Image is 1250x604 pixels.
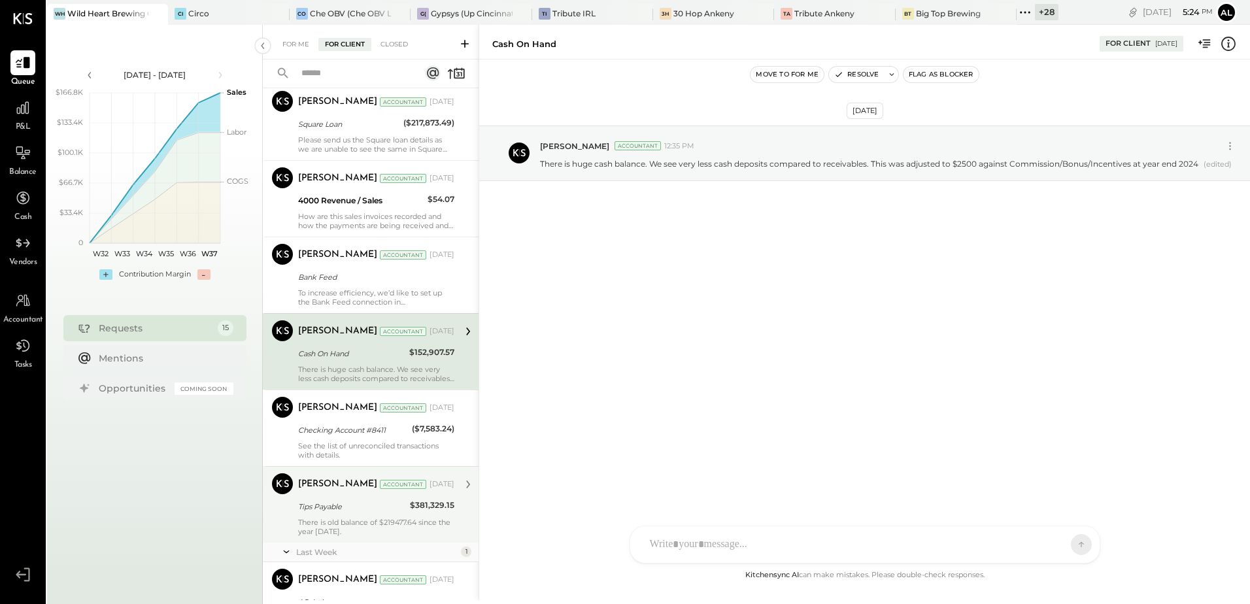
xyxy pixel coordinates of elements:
[380,250,426,260] div: Accountant
[1,95,45,133] a: P&L
[197,269,211,280] div: -
[298,271,450,284] div: Bank Feed
[1155,39,1177,48] div: [DATE]
[188,8,209,19] div: Circo
[380,575,426,584] div: Accountant
[615,141,661,150] div: Accountant
[99,69,211,80] div: [DATE] - [DATE]
[298,365,454,383] div: There is huge cash balance. We see very less cash deposits compared to receivables. This was adju...
[3,314,43,326] span: Accountant
[114,249,130,258] text: W33
[175,8,186,20] div: Ci
[298,212,454,230] div: How are this sales invoices recorded and how the payments are being received and settled?
[57,118,83,127] text: $133.4K
[59,208,83,217] text: $33.4K
[218,320,233,336] div: 15
[673,8,734,19] div: 30 Hop Ankeny
[67,8,148,19] div: Wild Heart Brewing Company
[829,67,884,82] button: Resolve
[1,186,45,224] a: Cash
[781,8,792,20] div: TA
[1216,2,1237,23] button: Al
[119,269,191,280] div: Contribution Margin
[99,322,211,335] div: Requests
[179,249,195,258] text: W36
[430,173,454,184] div: [DATE]
[78,238,83,247] text: 0
[99,269,112,280] div: +
[1126,5,1140,19] div: copy link
[380,403,426,412] div: Accountant
[201,249,217,258] text: W37
[751,67,824,82] button: Move to for me
[298,478,377,491] div: [PERSON_NAME]
[298,288,454,307] div: To increase efficiency, we’d like to set up the Bank Feed connection in [GEOGRAPHIC_DATA]. Please...
[412,422,454,435] div: ($7,583.24)
[1204,159,1232,170] span: (edited)
[660,8,671,20] div: 3H
[298,135,454,154] div: Please send us the Square loan details as we are unable to see the same in Square login. We don't...
[430,97,454,107] div: [DATE]
[417,8,429,20] div: G(
[1,231,45,269] a: Vendors
[1,333,45,371] a: Tasks
[298,518,454,536] div: There is old balance of $219477.64 since the year [DATE].
[1035,4,1058,20] div: + 28
[54,8,65,20] div: WH
[430,479,454,490] div: [DATE]
[428,193,454,206] div: $54.07
[430,326,454,337] div: [DATE]
[14,212,31,224] span: Cash
[318,38,371,51] div: For Client
[14,360,32,371] span: Tasks
[9,257,37,269] span: Vendors
[298,424,408,437] div: Checking Account #8411
[431,8,512,19] div: Gypsys (Up Cincinnati LLC) - Ignite
[16,122,31,133] span: P&L
[539,8,550,20] div: TI
[1,141,45,178] a: Balance
[847,103,883,119] div: [DATE]
[540,141,609,152] span: [PERSON_NAME]
[1143,6,1213,18] div: [DATE]
[552,8,596,19] div: Tribute IRL
[227,127,246,137] text: Labor
[374,38,414,51] div: Closed
[296,546,458,558] div: Last Week
[380,480,426,489] div: Accountant
[298,248,377,261] div: [PERSON_NAME]
[56,88,83,97] text: $166.8K
[298,347,405,360] div: Cash On Hand
[461,546,471,557] div: 1
[664,141,694,152] span: 12:35 PM
[135,249,152,258] text: W34
[9,167,37,178] span: Balance
[380,327,426,336] div: Accountant
[380,174,426,183] div: Accountant
[92,249,108,258] text: W32
[227,88,246,97] text: Sales
[310,8,391,19] div: Che OBV (Che OBV LLC) - Ignite
[298,172,377,185] div: [PERSON_NAME]
[296,8,308,20] div: CO
[430,575,454,585] div: [DATE]
[227,176,248,186] text: COGS
[380,97,426,107] div: Accountant
[1,288,45,326] a: Accountant
[902,8,914,20] div: BT
[298,118,399,131] div: Square Loan
[1,50,45,88] a: Queue
[430,250,454,260] div: [DATE]
[540,158,1198,170] p: There is huge cash balance. We see very less cash deposits compared to receivables. This was adju...
[1106,39,1151,49] div: For Client
[99,382,168,395] div: Opportunities
[410,499,454,512] div: $381,329.15
[158,249,173,258] text: W35
[298,441,454,460] div: See the list of unreconciled transactions with details.
[430,403,454,413] div: [DATE]
[175,382,233,395] div: Coming Soon
[298,401,377,414] div: [PERSON_NAME]
[298,500,406,513] div: Tips Payable
[916,8,981,19] div: Big Top Brewing
[298,95,377,109] div: [PERSON_NAME]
